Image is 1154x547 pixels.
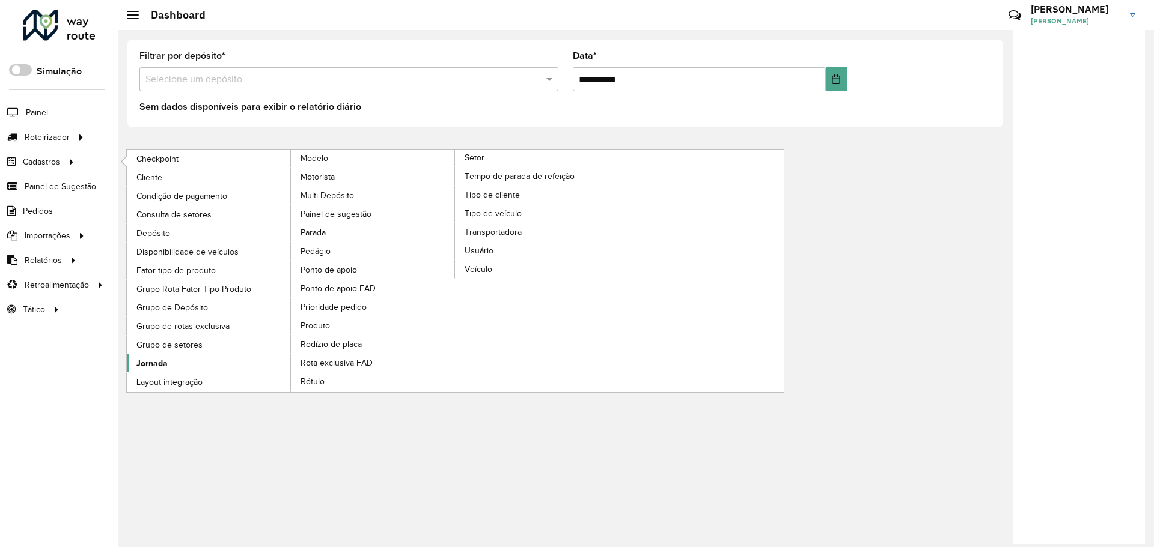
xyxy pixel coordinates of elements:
span: Pedágio [301,245,331,258]
a: Contato Rápido [1002,2,1028,28]
a: Rota exclusiva FAD [291,354,456,372]
span: Disponibilidade de veículos [136,246,239,258]
h3: [PERSON_NAME] [1031,4,1121,15]
span: Layout integração [136,376,203,388]
a: Condição de pagamento [127,187,292,205]
label: Sem dados disponíveis para exibir o relatório diário [139,100,361,114]
span: Retroalimentação [25,279,89,291]
span: Tipo de veículo [465,207,522,220]
a: Tipo de cliente [455,186,620,204]
span: Rótulo [301,375,325,388]
span: Checkpoint [136,153,179,165]
span: Painel de sugestão [301,208,371,220]
label: Filtrar por depósito [139,49,225,63]
a: Ponto de apoio [291,261,456,279]
span: Grupo de Depósito [136,301,208,314]
span: Ponto de apoio [301,264,357,276]
span: Tempo de parada de refeição [465,170,575,183]
span: Setor [465,151,484,164]
span: Consulta de setores [136,208,212,221]
span: Roteirizador [25,131,70,144]
a: Depósito [127,224,292,242]
a: Grupo de setores [127,336,292,354]
span: Cliente [136,171,162,184]
a: Layout integração [127,373,292,391]
a: Setor [291,150,620,392]
span: [PERSON_NAME] [1031,16,1121,26]
label: Data [573,49,597,63]
span: Painel de Sugestão [25,180,96,193]
span: Jornada [136,357,168,370]
span: Modelo [301,152,328,165]
span: Grupo de setores [136,339,203,351]
a: Grupo Rota Fator Tipo Produto [127,280,292,298]
a: Prioridade pedido [291,298,456,316]
a: Disponibilidade de veículos [127,243,292,261]
a: Motorista [291,168,456,186]
a: Rodízio de placa [291,335,456,353]
span: Cadastros [23,156,60,168]
a: Tempo de parada de refeição [455,167,620,185]
a: Checkpoint [127,150,292,168]
a: Usuário [455,241,620,259]
span: Tático [23,303,45,316]
a: Tipo de veículo [455,204,620,222]
span: Motorista [301,171,335,183]
a: Grupo de Depósito [127,298,292,316]
span: Multi Depósito [301,189,354,202]
a: Consulta de setores [127,205,292,223]
a: Cliente [127,168,292,186]
span: Ponto de apoio FAD [301,282,376,295]
a: Modelo [127,150,456,392]
a: Transportadora [455,223,620,241]
a: Rótulo [291,372,456,390]
span: Importações [25,229,70,242]
a: Multi Depósito [291,186,456,204]
a: Produto [291,316,456,334]
span: Prioridade pedido [301,301,367,313]
span: Parada [301,226,326,239]
a: Fator tipo de produto [127,261,292,279]
a: Ponto de apoio FAD [291,279,456,297]
span: Rota exclusiva FAD [301,357,373,369]
a: Pedágio [291,242,456,260]
span: Fator tipo de produto [136,264,216,277]
span: Grupo Rota Fator Tipo Produto [136,283,251,295]
span: Pedidos [23,205,53,217]
a: Parada [291,223,456,241]
span: Produto [301,319,330,332]
button: Choose Date [826,67,847,91]
span: Veículo [465,263,492,276]
a: Jornada [127,354,292,372]
span: Rodízio de placa [301,338,362,351]
a: Grupo de rotas exclusiva [127,317,292,335]
a: Painel de sugestão [291,205,456,223]
a: Veículo [455,260,620,278]
span: Condição de pagamento [136,190,227,202]
h2: Dashboard [139,8,206,22]
span: Depósito [136,227,170,240]
span: Usuário [465,244,493,257]
label: Simulação [37,64,82,79]
span: Transportadora [465,226,522,238]
span: Relatórios [25,254,62,267]
span: Painel [26,106,48,119]
span: Grupo de rotas exclusiva [136,320,230,333]
span: Tipo de cliente [465,189,520,201]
